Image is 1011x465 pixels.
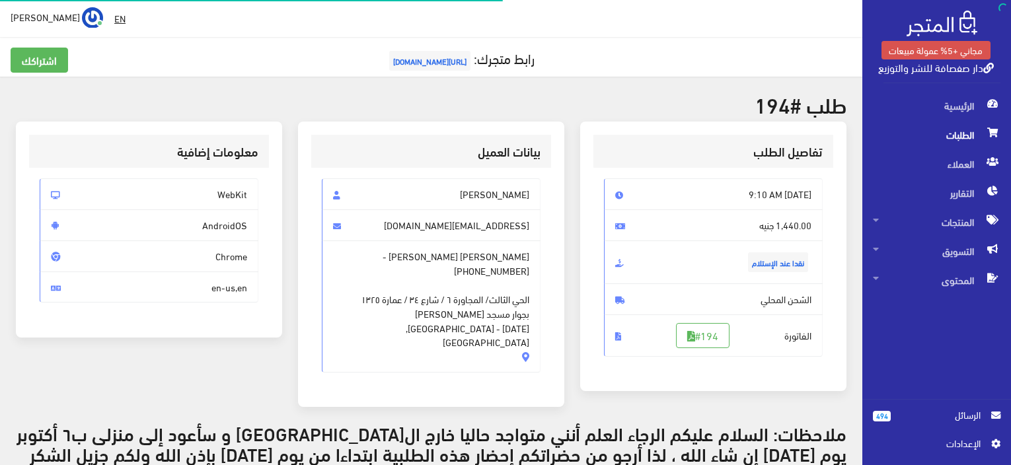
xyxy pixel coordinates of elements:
span: AndroidOS [40,209,258,241]
span: Chrome [40,240,258,272]
span: [PERSON_NAME] [11,9,80,25]
a: مجاني +5% عمولة مبيعات [881,41,991,59]
span: [PERSON_NAME] [322,178,541,210]
img: . [907,11,977,36]
span: WebKit [40,178,258,210]
a: اشتراكك [11,48,68,73]
a: المحتوى [862,266,1011,295]
h3: تفاصيل الطلب [604,145,823,158]
span: الرسائل [901,408,981,422]
span: اﻹعدادات [883,436,980,450]
span: [PHONE_NUMBER] [454,264,529,278]
h2: طلب #194 [16,92,846,116]
h3: ملاحظات: السلام عليكم الرجاء العلم أنني متواجد حاليا خارج ال[GEOGRAPHIC_DATA] و سأعود إلى منزلى ب... [16,423,846,464]
span: التسويق [873,236,1000,266]
span: الفاتورة [604,314,823,357]
img: ... [82,7,103,28]
span: [EMAIL_ADDRESS][DOMAIN_NAME] [322,209,541,241]
a: الرئيسية [862,91,1011,120]
u: EN [114,10,126,26]
span: الشحن المحلي [604,283,823,315]
span: 1,440.00 جنيه [604,209,823,241]
h3: بيانات العميل [322,145,541,158]
span: الطلبات [873,120,1000,149]
a: دار صفصافة للنشر والتوزيع [878,57,994,77]
a: ... [PERSON_NAME] [11,7,103,28]
span: [PERSON_NAME] [PERSON_NAME] - [322,240,541,373]
span: en-us,en [40,271,258,303]
span: 494 [873,411,891,421]
a: اﻹعدادات [873,436,1000,457]
span: نقدا عند الإستلام [748,252,808,272]
span: المحتوى [873,266,1000,295]
span: التقارير [873,178,1000,207]
span: [URL][DOMAIN_NAME] [389,51,470,71]
span: العملاء [873,149,1000,178]
span: [DATE] 9:10 AM [604,178,823,210]
a: المنتجات [862,207,1011,236]
a: التقارير [862,178,1011,207]
span: الحي الثالث/ المجاورة ٦ / شارع ٣٤ / عمارة ١٣٢٥ بجوار مسجد [PERSON_NAME] [DATE] - [GEOGRAPHIC_DATA... [333,277,529,349]
a: #194 [676,323,730,348]
a: EN [109,7,131,30]
span: الرئيسية [873,91,1000,120]
h3: معلومات إضافية [40,145,258,158]
a: 494 الرسائل [873,408,1000,436]
a: الطلبات [862,120,1011,149]
a: العملاء [862,149,1011,178]
a: رابط متجرك:[URL][DOMAIN_NAME] [386,46,535,70]
span: المنتجات [873,207,1000,236]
